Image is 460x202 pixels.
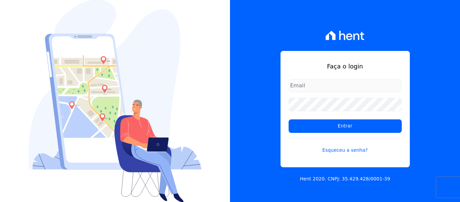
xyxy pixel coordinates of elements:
input: Email [289,79,402,92]
p: Hent 2020. CNPJ: 35.429.428/0001-39 [300,175,390,182]
input: Entrar [289,119,402,133]
h1: Faça o login [289,62,402,71]
a: Esqueceu a senha? [289,138,402,154]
